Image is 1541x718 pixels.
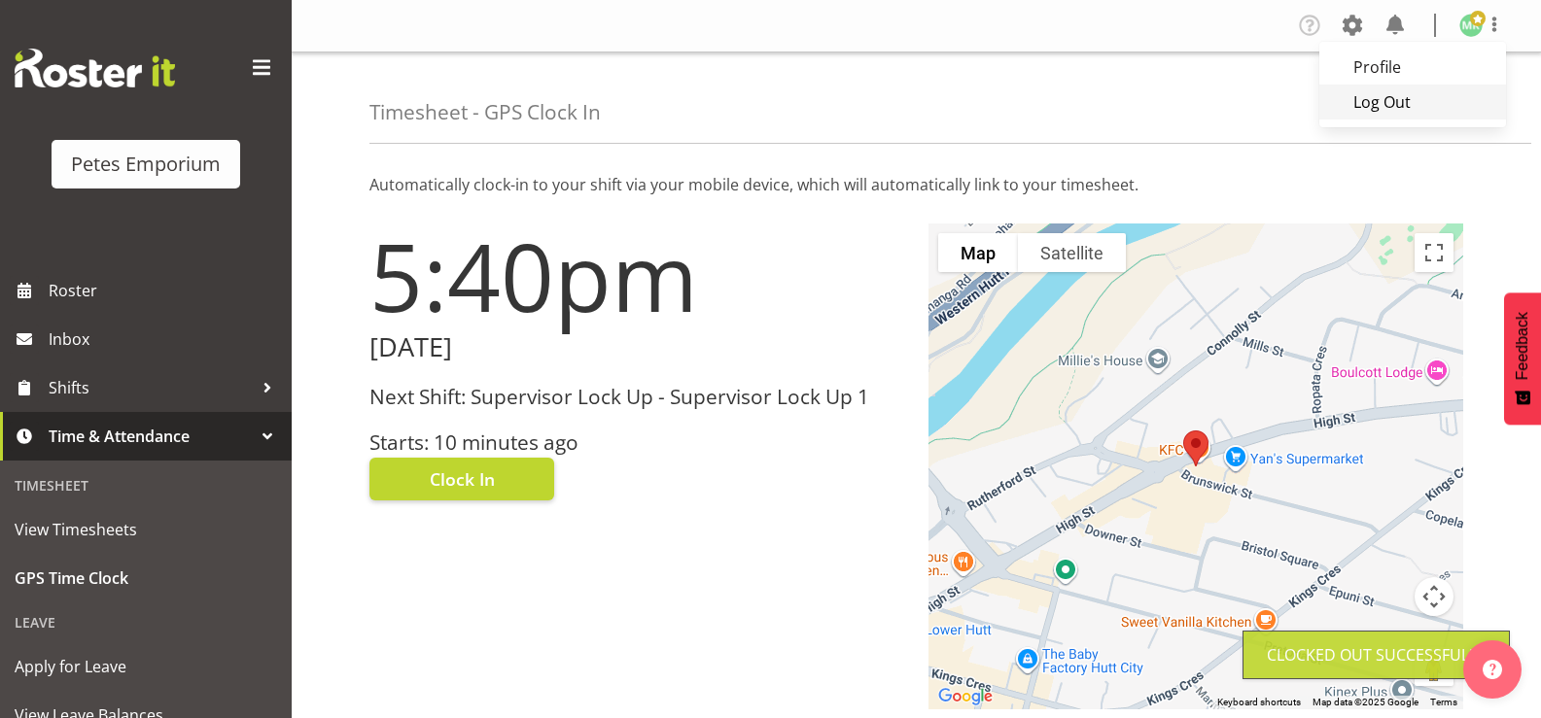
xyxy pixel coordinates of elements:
[5,505,287,554] a: View Timesheets
[933,684,998,709] img: Google
[1504,292,1541,425] button: Feedback - Show survey
[369,101,601,123] h4: Timesheet - GPS Clock In
[369,173,1463,196] p: Automatically clock-in to your shift via your mobile device, which will automatically link to you...
[933,684,998,709] a: Open this area in Google Maps (opens a new window)
[1415,233,1453,272] button: Toggle fullscreen view
[49,422,253,451] span: Time & Attendance
[15,49,175,87] img: Rosterit website logo
[5,465,287,505] div: Timesheet
[5,642,287,691] a: Apply for Leave
[15,564,277,593] span: GPS Time Clock
[1217,696,1301,709] button: Keyboard shortcuts
[938,233,1018,272] button: Show street map
[5,554,287,602] a: GPS Time Clock
[71,150,221,179] div: Petes Emporium
[430,466,495,492] span: Clock In
[1483,660,1502,679] img: help-xxl-2.png
[369,386,905,408] h3: Next Shift: Supervisor Lock Up - Supervisor Lock Up 1
[369,332,905,362] h2: [DATE]
[1430,697,1457,707] a: Terms (opens in new tab)
[1313,697,1418,707] span: Map data ©2025 Google
[369,458,554,500] button: Clock In
[1319,50,1506,85] a: Profile
[5,602,287,642] div: Leave
[15,515,277,544] span: View Timesheets
[15,652,277,681] span: Apply for Leave
[1415,577,1453,616] button: Map camera controls
[1514,312,1531,380] span: Feedback
[369,431,905,454] h3: Starts: 10 minutes ago
[1319,85,1506,120] a: Log Out
[1267,643,1486,667] div: Clocked out Successfully
[1459,14,1483,37] img: melanie-richardson713.jpg
[49,373,253,402] span: Shifts
[369,223,905,328] h1: 5:40pm
[49,325,282,354] span: Inbox
[1018,233,1126,272] button: Show satellite imagery
[49,276,282,305] span: Roster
